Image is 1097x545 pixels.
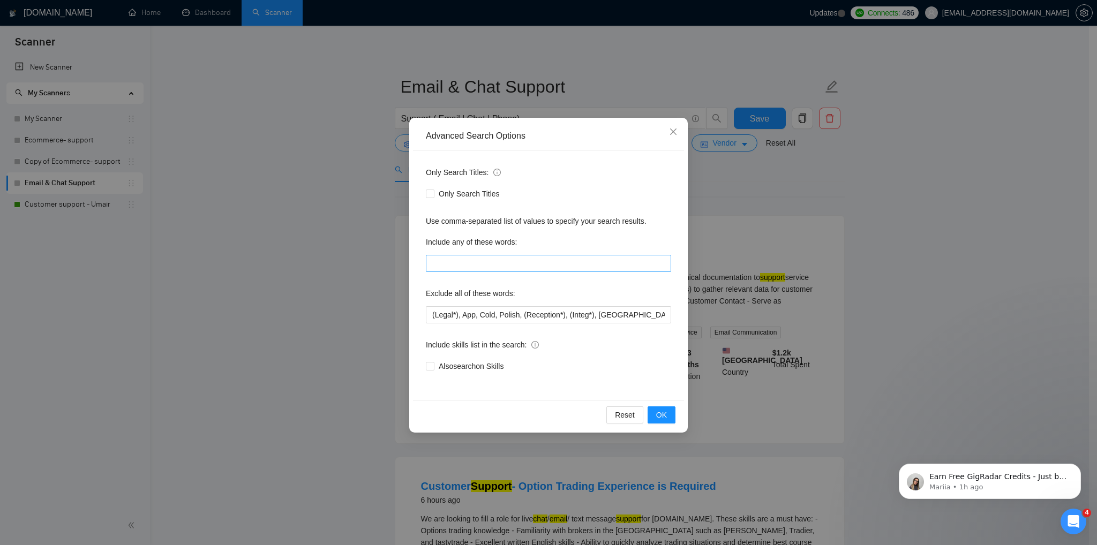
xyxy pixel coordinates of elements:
[656,409,667,421] span: OK
[426,233,517,251] label: Include any of these words:
[434,360,508,372] span: Also search on Skills
[883,441,1097,516] iframe: Intercom notifications message
[426,285,515,302] label: Exclude all of these words:
[606,406,643,423] button: Reset
[426,339,539,351] span: Include skills list in the search:
[426,130,671,142] div: Advanced Search Options
[659,118,688,147] button: Close
[493,169,501,176] span: info-circle
[531,341,539,349] span: info-circle
[615,409,635,421] span: Reset
[1083,509,1091,517] span: 4
[426,215,671,227] div: Use comma-separated list of values to specify your search results.
[426,166,501,178] span: Only Search Titles:
[1061,509,1086,534] iframe: Intercom live chat
[648,406,675,423] button: OK
[669,127,678,136] span: close
[434,188,504,200] span: Only Search Titles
